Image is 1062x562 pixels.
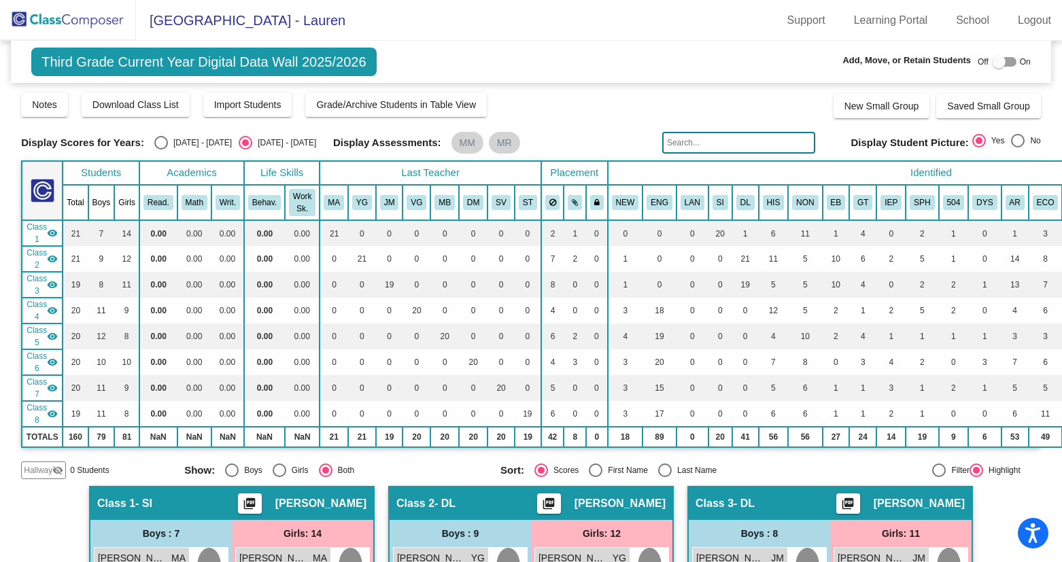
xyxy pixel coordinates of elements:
[608,246,643,272] td: 1
[241,497,258,516] mat-icon: picture_as_pdf
[320,298,348,323] td: 0
[139,298,177,323] td: 0.00
[968,220,1001,246] td: 0
[31,48,376,76] span: Third Grade Current Year Digital Data Wall 2025/2026
[407,195,426,210] button: VG
[380,195,399,210] button: JM
[676,246,708,272] td: 0
[182,195,207,210] button: Math
[843,10,939,31] a: Learning Portal
[487,272,515,298] td: 0
[541,497,557,516] mat-icon: picture_as_pdf
[939,298,969,323] td: 2
[515,185,541,220] th: Sarah Tragord
[759,246,789,272] td: 11
[402,185,430,220] th: Victoria Garcia
[459,323,487,349] td: 0
[564,298,586,323] td: 0
[968,298,1001,323] td: 0
[63,185,88,220] th: Total
[676,220,708,246] td: 0
[333,137,441,149] span: Display Assessments:
[939,185,969,220] th: 504 Plan
[586,220,608,246] td: 0
[211,272,244,298] td: 0.00
[320,272,348,298] td: 0
[402,298,430,323] td: 20
[849,272,876,298] td: 4
[676,298,708,323] td: 0
[27,273,47,297] span: Class 3
[586,185,608,220] th: Keep with teacher
[289,189,315,216] button: Work Sk.
[348,349,376,375] td: 0
[376,298,403,323] td: 0
[244,220,285,246] td: 0.00
[487,246,515,272] td: 0
[211,349,244,375] td: 0.00
[88,246,115,272] td: 9
[947,101,1029,111] span: Saved Small Group
[708,246,732,272] td: 0
[643,323,676,349] td: 19
[978,56,989,68] span: Off
[515,246,541,272] td: 0
[316,99,476,110] span: Grade/Archive Students in Table View
[402,349,430,375] td: 0
[968,323,1001,349] td: 1
[842,54,971,67] span: Add, Move, or Retain Students
[541,161,608,185] th: Placement
[139,349,177,375] td: 0.00
[945,10,1000,31] a: School
[844,101,919,111] span: New Small Group
[203,92,292,117] button: Import Students
[939,220,969,246] td: 1
[320,185,348,220] th: Maricarmen Aguilera
[1007,10,1062,31] a: Logout
[1001,272,1029,298] td: 13
[63,246,88,272] td: 21
[823,220,850,246] td: 1
[376,185,403,220] th: Jeannette Myers
[564,185,586,220] th: Keep with students
[177,349,211,375] td: 0.00
[92,99,179,110] span: Download Class List
[708,220,732,246] td: 20
[376,349,403,375] td: 0
[849,246,876,272] td: 6
[348,185,376,220] th: Yaxira Gonzalez
[519,195,537,210] button: ST
[168,137,232,149] div: [DATE] - [DATE]
[114,185,139,220] th: Girls
[487,298,515,323] td: 0
[823,246,850,272] td: 10
[537,493,561,514] button: Print Students Details
[177,272,211,298] td: 0.00
[736,195,755,210] button: DL
[285,349,320,375] td: 0.00
[732,298,759,323] td: 0
[21,92,68,117] button: Notes
[451,132,483,154] mat-chip: MM
[63,272,88,298] td: 19
[285,220,320,246] td: 0.00
[27,324,47,349] span: Class 5
[840,497,856,516] mat-icon: picture_as_pdf
[968,246,1001,272] td: 0
[853,195,872,210] button: GT
[1033,195,1059,210] button: ECO
[285,246,320,272] td: 0.00
[430,220,459,246] td: 0
[1001,220,1029,246] td: 1
[541,246,564,272] td: 7
[939,246,969,272] td: 1
[788,298,822,323] td: 5
[759,298,789,323] td: 12
[320,323,348,349] td: 0
[515,298,541,323] td: 0
[1006,195,1025,210] button: AR
[776,10,836,31] a: Support
[968,272,1001,298] td: 1
[876,220,906,246] td: 0
[849,323,876,349] td: 4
